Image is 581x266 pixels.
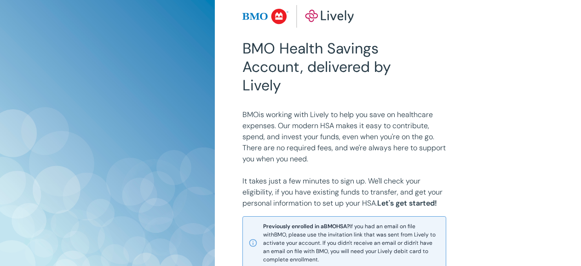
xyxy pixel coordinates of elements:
strong: Let's get started! [377,198,437,208]
h2: BMO Health Savings Account, delivered by Lively [242,39,392,95]
strong: Previously enrolled in a BMO HSA? [263,223,350,230]
span: If you had an email on file with BMO , please use the invitation link that was sent from Lively t... [263,222,440,264]
img: Lively [242,5,354,28]
p: BMO is working with Lively to help you save on healthcare expenses. Our modern HSA makes it easy ... [242,109,446,165]
p: It takes just a few minutes to sign up. We'll check your eligibility, if you have existing funds ... [242,176,446,209]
